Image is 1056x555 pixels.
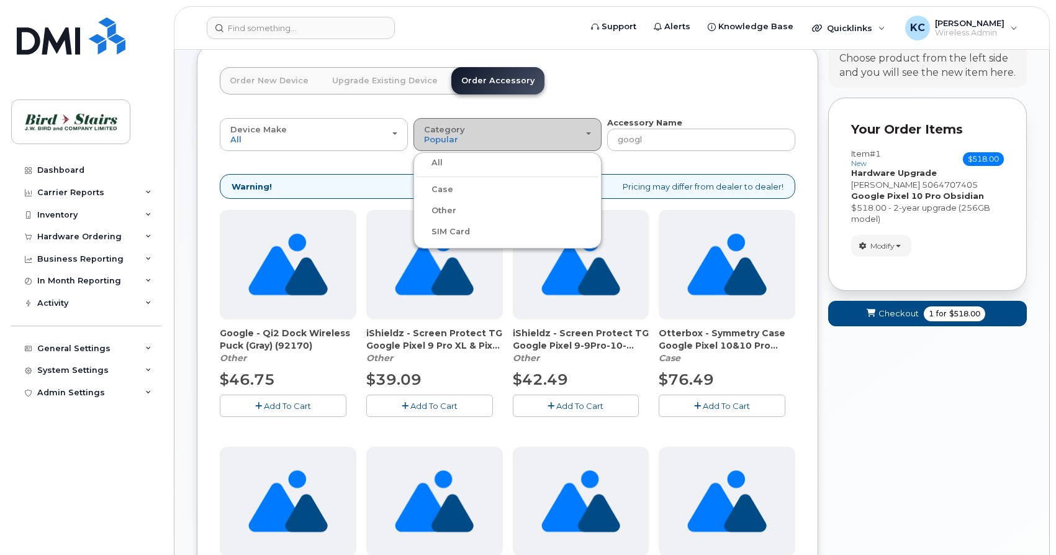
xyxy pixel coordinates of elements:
[949,308,980,319] span: $518.00
[935,28,1004,38] span: Wireless Admin
[220,118,408,150] button: Device Make All
[703,401,750,411] span: Add To Cart
[718,21,793,33] span: Knowledge Base
[513,395,639,416] button: Add To Cart
[366,370,422,388] span: $39.09
[322,67,448,94] a: Upgrade Existing Device
[513,327,649,364] div: iShieldz - Screen Protect TG Google Pixel 9-9Pro-10-10Pro (91059)
[896,16,1026,40] div: Kris Clarke
[1002,501,1047,546] iframe: Messenger Launcher
[410,401,458,411] span: Add To Cart
[513,352,539,364] em: Other
[230,124,287,134] span: Device Make
[417,182,453,197] label: Case
[645,14,699,39] a: Alerts
[659,370,714,388] span: $76.49
[934,308,949,319] span: for
[878,308,919,319] span: Checkout
[424,124,465,134] span: Category
[207,17,395,39] input: Find something...
[220,395,346,416] button: Add To Cart
[851,168,937,178] strong: Hardware Upgrade
[659,395,785,416] button: Add To Cart
[870,149,881,158] span: #1
[607,117,682,127] strong: Accessory Name
[582,14,645,39] a: Support
[451,67,544,94] a: Order Accessory
[827,23,872,33] span: Quicklinks
[963,152,1004,166] span: $518.00
[839,52,1016,80] div: Choose product from the left side and you will see the new item here.
[541,210,620,319] img: no_image_found-2caef05468ed5679b831cfe6fc140e25e0c280774317ffc20a367ab7fd17291e.png
[910,21,925,35] span: KC
[851,149,881,167] h3: Item
[264,401,311,411] span: Add To Cart
[424,134,458,144] span: Popular
[851,121,1004,139] p: Your Order Items
[513,370,568,388] span: $42.49
[929,308,934,319] span: 1
[220,67,318,94] a: Order New Device
[935,18,1004,28] span: [PERSON_NAME]
[803,16,894,40] div: Quicklinks
[851,202,1004,225] div: $518.00 - 2-year upgrade (256GB model)
[366,327,503,364] div: iShieldz - Screen Protect TG Google Pixel 9 Pro XL & Pixel 10 Pro XL (91060)
[602,21,636,33] span: Support
[220,327,356,352] span: Google - Qi2 Dock Wireless Puck (Gray) (92170)
[556,401,603,411] span: Add To Cart
[851,180,920,190] span: [PERSON_NAME]
[417,224,470,239] label: SIM Card
[366,395,493,416] button: Add To Cart
[828,301,1027,326] button: Checkout 1 for $518.00
[413,118,602,150] button: Category Popular
[851,159,867,168] small: new
[943,191,984,201] strong: Obsidian
[513,327,649,352] span: iShieldz - Screen Protect TG Google Pixel 9-9Pro-10-10Pro (91059)
[699,14,802,39] a: Knowledge Base
[248,210,327,319] img: no_image_found-2caef05468ed5679b831cfe6fc140e25e0c280774317ffc20a367ab7fd17291e.png
[366,352,393,364] em: Other
[659,327,795,352] span: Otterbox - Symmetry Case Google Pixel 10&10 Pro (Clear) (92013)
[417,155,443,170] label: All
[395,210,474,319] img: no_image_found-2caef05468ed5679b831cfe6fc140e25e0c280774317ffc20a367ab7fd17291e.png
[851,191,941,201] strong: Google Pixel 10 Pro
[220,352,246,364] em: Other
[220,174,795,200] div: Pricing may differ from dealer to dealer!
[851,235,911,257] button: Modify
[687,210,766,319] img: no_image_found-2caef05468ed5679b831cfe6fc140e25e0c280774317ffc20a367ab7fd17291e.png
[870,241,895,252] span: Modify
[232,181,272,193] strong: Warning!
[220,327,356,364] div: Google - Qi2 Dock Wireless Puck (Gray) (92170)
[659,352,680,364] em: Case
[922,180,978,190] span: 5064707405
[659,327,795,364] div: Otterbox - Symmetry Case Google Pixel 10&10 Pro (Clear) (92013)
[664,21,690,33] span: Alerts
[417,203,456,218] label: Other
[220,370,275,388] span: $46.75
[230,134,241,144] span: All
[366,327,503,352] span: iShieldz - Screen Protect TG Google Pixel 9 Pro XL & Pixel 10 Pro XL (91060)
